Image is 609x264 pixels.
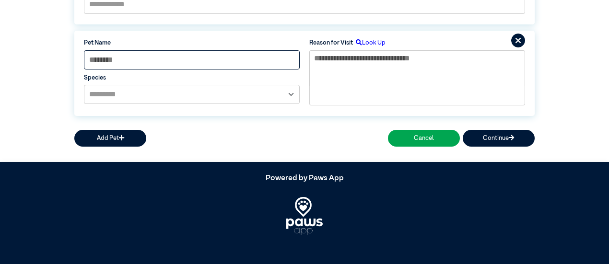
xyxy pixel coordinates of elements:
[286,197,323,235] img: PawsApp
[74,130,146,147] button: Add Pet
[309,38,353,47] label: Reason for Visit
[388,130,460,147] button: Cancel
[353,38,386,47] label: Look Up
[463,130,535,147] button: Continue
[84,73,300,82] label: Species
[74,174,535,183] h5: Powered by Paws App
[84,38,300,47] label: Pet Name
